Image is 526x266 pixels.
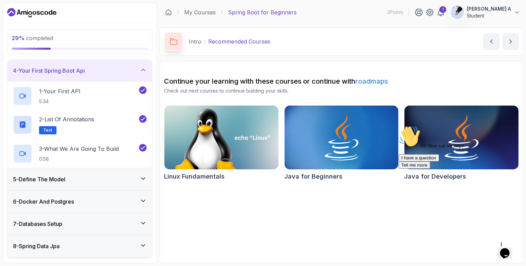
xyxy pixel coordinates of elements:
[8,60,152,82] button: 4-Your First Spring Boot Api
[208,37,270,46] p: Recommended Courses
[12,35,53,41] span: completed
[396,123,519,235] iframe: chat widget
[164,87,519,94] p: Check out next courses to continue building your skills.
[43,128,52,133] span: Text
[8,168,152,190] button: 5-Define The Model
[284,105,399,181] a: Java for Beginners cardJava for Beginners
[8,191,152,213] button: 6-Docker And Postgres
[13,86,147,106] button: 1-Your First API5:34
[8,235,152,257] button: 8-Spring Data Jpa
[13,242,60,250] h3: 8 - Spring Data Jpa
[165,9,172,16] a: Dashboard
[3,21,68,26] span: Hi! How can we help?
[13,220,62,228] h3: 7 - Databases Setup
[450,5,521,19] button: user profile image[PERSON_NAME] AStudent
[404,106,518,169] img: Java for Developers card
[483,33,500,50] button: previous content
[284,172,342,181] h2: Java for Beginners
[13,175,65,183] h3: 5 - Define The Model
[164,106,278,169] img: Linux Fundamentals card
[164,105,279,181] a: Linux Fundamentals cardLinux Fundamentals
[387,9,403,16] p: 3 Points
[355,77,388,85] a: roadmaps
[437,8,445,16] a: 1
[189,37,201,46] p: Intro
[497,239,519,259] iframe: chat widget
[164,76,519,86] h2: Continue your learning with these courses or continue with
[285,106,399,169] img: Java for Beginners card
[467,5,511,12] p: [PERSON_NAME] A
[13,115,147,134] button: 2-List of AnnotationsText
[3,3,126,46] div: 👋Hi! How can we help?I have a questionTell me more
[451,6,464,19] img: user profile image
[502,33,519,50] button: next content
[467,12,511,19] p: Student
[184,8,216,16] a: My Courses
[39,87,80,95] p: 1 - Your First API
[39,98,80,105] p: 5:34
[39,156,119,162] p: 0:58
[13,144,147,163] button: 3-What We Are Going To Build0:58
[164,172,225,181] h2: Linux Fundamentals
[3,32,43,39] button: I have a question
[3,39,34,46] button: Tell me more
[39,115,94,123] p: 2 - List of Annotations
[13,197,74,206] h3: 6 - Docker And Postgres
[3,3,25,25] img: :wave:
[404,105,519,181] a: Java for Developers cardJava for Developers
[439,6,446,13] div: 1
[39,145,119,153] p: 3 - What We Are Going To Build
[8,213,152,235] button: 7-Databases Setup
[228,8,297,16] p: Spring Boot for Beginners
[13,66,85,75] h3: 4 - Your First Spring Boot Api
[7,7,57,18] a: Dashboard
[12,35,25,41] span: 29 %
